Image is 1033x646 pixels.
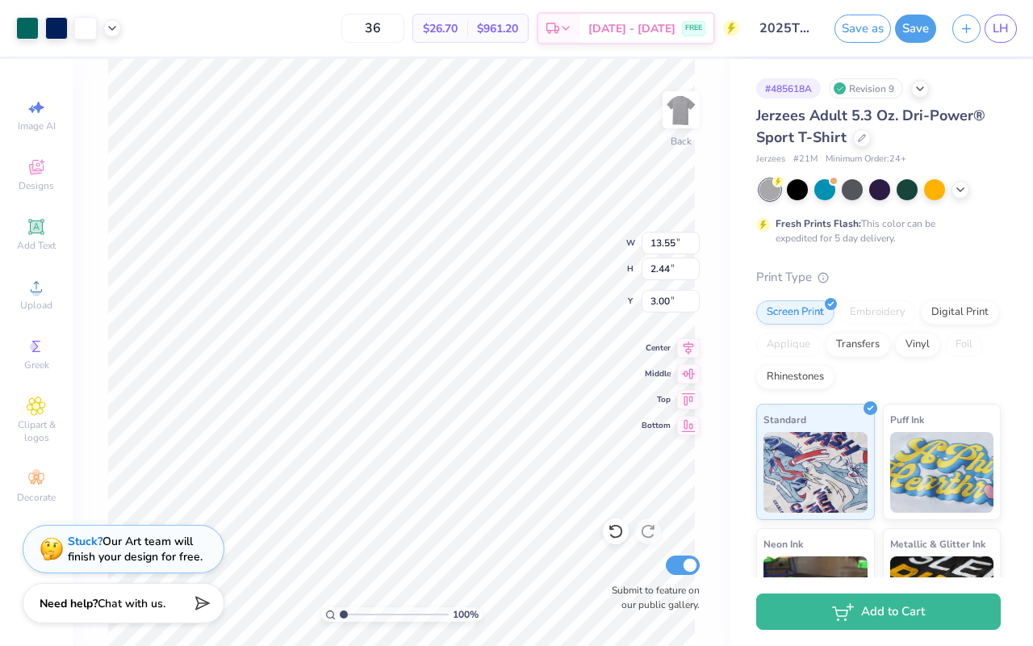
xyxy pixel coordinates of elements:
div: This color can be expedited for 5 day delivery. [776,216,974,245]
span: Minimum Order: 24 + [826,153,906,166]
span: Greek [24,359,49,371]
div: Digital Print [921,300,999,325]
span: Standard [763,411,806,428]
span: Puff Ink [890,411,924,428]
span: Jerzees [756,153,785,166]
span: Neon Ink [763,535,803,552]
div: Revision 9 [829,78,903,99]
span: Add Text [17,239,56,252]
span: [DATE] - [DATE] [588,20,675,37]
span: LH [993,19,1009,38]
div: Our Art team will finish your design for free. [68,534,203,564]
img: Metallic & Glitter Ink [890,556,994,637]
strong: Fresh Prints Flash: [776,217,861,230]
a: LH [985,15,1017,43]
button: Save as [834,15,891,43]
span: Chat with us. [98,596,165,611]
div: Back [671,134,692,149]
span: Designs [19,179,54,192]
div: Foil [945,333,983,357]
span: Jerzees Adult 5.3 Oz. Dri-Power® Sport T-Shirt [756,106,985,147]
span: # 21M [793,153,818,166]
button: Add to Cart [756,594,1001,630]
span: Top [642,394,671,405]
strong: Need help? [40,596,98,611]
span: 100 % [453,607,479,622]
span: $26.70 [423,20,458,37]
img: Puff Ink [890,432,994,513]
span: Middle [642,368,671,380]
span: Decorate [17,491,56,504]
button: Save [895,15,936,43]
span: $961.20 [477,20,518,37]
div: Transfers [826,333,890,357]
span: Clipart & logos [8,418,65,444]
div: Embroidery [839,300,916,325]
div: Print Type [756,268,1001,287]
div: Applique [756,333,821,357]
div: Screen Print [756,300,834,325]
div: Rhinestones [756,365,834,389]
span: Image AI [18,120,56,132]
strong: Stuck? [68,534,102,549]
div: Vinyl [895,333,940,357]
label: Submit to feature on our public gallery. [603,583,700,612]
span: FREE [685,23,702,34]
img: Standard [763,432,868,513]
span: Metallic & Glitter Ink [890,535,985,552]
div: # 485618A [756,78,821,99]
input: Untitled Design [747,12,826,44]
input: – – [341,14,404,43]
img: Back [665,94,697,126]
span: Center [642,342,671,354]
span: Upload [20,299,52,312]
span: Bottom [642,420,671,431]
img: Neon Ink [763,556,868,637]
